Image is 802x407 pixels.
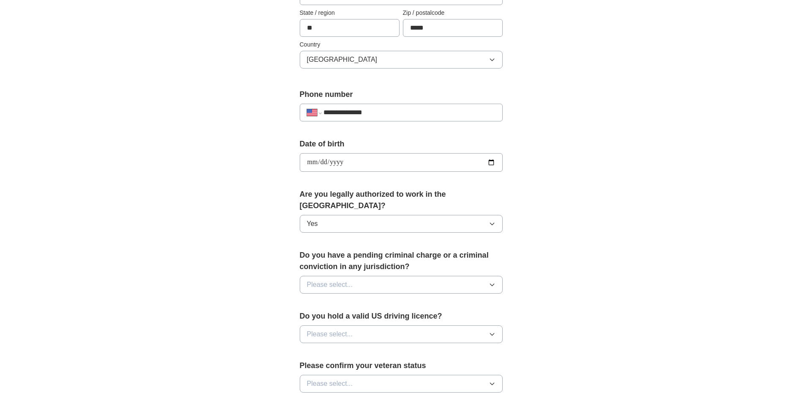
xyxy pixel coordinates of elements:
[300,138,503,150] label: Date of birth
[300,51,503,69] button: [GEOGRAPHIC_DATA]
[300,311,503,322] label: Do you hold a valid US driving licence?
[300,89,503,100] label: Phone number
[300,325,503,343] button: Please select...
[300,8,400,17] label: State / region
[300,189,503,212] label: Are you legally authorized to work in the [GEOGRAPHIC_DATA]?
[307,280,353,290] span: Please select...
[300,360,503,371] label: Please confirm your veteran status
[300,215,503,233] button: Yes
[300,276,503,294] button: Please select...
[300,250,503,272] label: Do you have a pending criminal charge or a criminal conviction in any jurisdiction?
[307,219,318,229] span: Yes
[307,55,378,65] span: [GEOGRAPHIC_DATA]
[300,375,503,393] button: Please select...
[300,40,503,49] label: Country
[403,8,503,17] label: Zip / postalcode
[307,329,353,339] span: Please select...
[307,379,353,389] span: Please select...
